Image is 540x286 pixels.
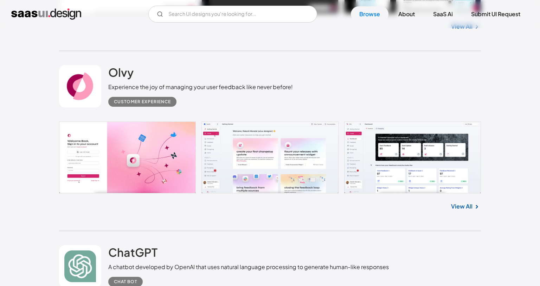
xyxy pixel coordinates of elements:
a: ChatGPT [108,245,157,263]
a: SaaS Ai [425,6,461,22]
div: Chat Bot [114,278,137,286]
div: Customer Experience [114,98,171,106]
div: Experience the joy of managing your user feedback like never before! [108,83,293,91]
a: Olvy [108,65,134,83]
a: Browse [351,6,388,22]
a: About [390,6,423,22]
div: A chatbot developed by OpenAI that uses natural language processing to generate human-like responses [108,263,389,271]
h2: Olvy [108,65,134,79]
h2: ChatGPT [108,245,157,259]
a: Submit UI Request [463,6,529,22]
form: Email Form [148,6,317,23]
a: home [11,8,81,20]
input: Search UI designs you're looking for... [148,6,317,23]
a: View All [451,202,472,211]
